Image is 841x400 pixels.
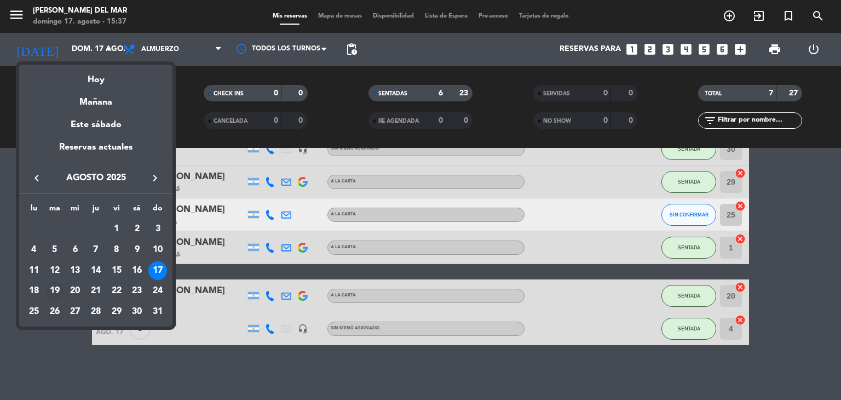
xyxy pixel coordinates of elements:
[107,241,126,259] div: 8
[19,87,172,110] div: Mañana
[44,202,65,219] th: martes
[65,281,85,301] td: 20 de agosto de 2025
[24,301,44,322] td: 25 de agosto de 2025
[85,260,106,281] td: 14 de agosto de 2025
[128,261,146,280] div: 16
[19,140,172,163] div: Reservas actuales
[85,281,106,301] td: 21 de agosto de 2025
[24,219,106,239] td: AGO.
[128,241,146,259] div: 9
[66,261,84,280] div: 13
[127,260,148,281] td: 16 de agosto de 2025
[127,239,148,260] td: 9 de agosto de 2025
[24,202,44,219] th: lunes
[147,239,168,260] td: 10 de agosto de 2025
[148,241,167,259] div: 10
[106,281,127,301] td: 22 de agosto de 2025
[65,260,85,281] td: 13 de agosto de 2025
[44,301,65,322] td: 26 de agosto de 2025
[148,172,162,185] i: keyboard_arrow_right
[85,202,106,219] th: jueves
[66,302,84,321] div: 27
[107,261,126,280] div: 15
[85,239,106,260] td: 7 de agosto de 2025
[127,202,148,219] th: sábado
[147,219,168,239] td: 3 de agosto de 2025
[19,110,172,140] div: Este sábado
[147,301,168,322] td: 31 de agosto de 2025
[106,260,127,281] td: 15 de agosto de 2025
[147,202,168,219] th: domingo
[128,282,146,300] div: 23
[27,171,47,185] button: keyboard_arrow_left
[127,301,148,322] td: 30 de agosto de 2025
[65,202,85,219] th: miércoles
[65,301,85,322] td: 27 de agosto de 2025
[44,281,65,301] td: 19 de agosto de 2025
[66,282,84,300] div: 20
[45,241,64,259] div: 5
[147,281,168,301] td: 24 de agosto de 2025
[25,261,43,280] div: 11
[128,220,146,238] div: 2
[30,172,43,185] i: keyboard_arrow_left
[45,282,64,300] div: 19
[128,302,146,321] div: 30
[85,301,106,322] td: 28 de agosto de 2025
[24,239,44,260] td: 4 de agosto de 2025
[87,261,105,280] div: 14
[25,302,43,321] div: 25
[44,260,65,281] td: 12 de agosto de 2025
[145,171,165,185] button: keyboard_arrow_right
[106,239,127,260] td: 8 de agosto de 2025
[148,302,167,321] div: 31
[44,239,65,260] td: 5 de agosto de 2025
[107,220,126,238] div: 1
[106,202,127,219] th: viernes
[65,239,85,260] td: 6 de agosto de 2025
[106,219,127,239] td: 1 de agosto de 2025
[45,302,64,321] div: 26
[24,281,44,301] td: 18 de agosto de 2025
[25,282,43,300] div: 18
[19,65,172,87] div: Hoy
[107,282,126,300] div: 22
[87,241,105,259] div: 7
[147,260,168,281] td: 17 de agosto de 2025
[127,281,148,301] td: 23 de agosto de 2025
[107,302,126,321] div: 29
[148,261,167,280] div: 17
[87,302,105,321] div: 28
[45,261,64,280] div: 12
[25,241,43,259] div: 4
[148,220,167,238] div: 3
[148,282,167,300] div: 24
[106,301,127,322] td: 29 de agosto de 2025
[87,282,105,300] div: 21
[47,171,145,185] span: agosto 2025
[127,219,148,239] td: 2 de agosto de 2025
[24,260,44,281] td: 11 de agosto de 2025
[66,241,84,259] div: 6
